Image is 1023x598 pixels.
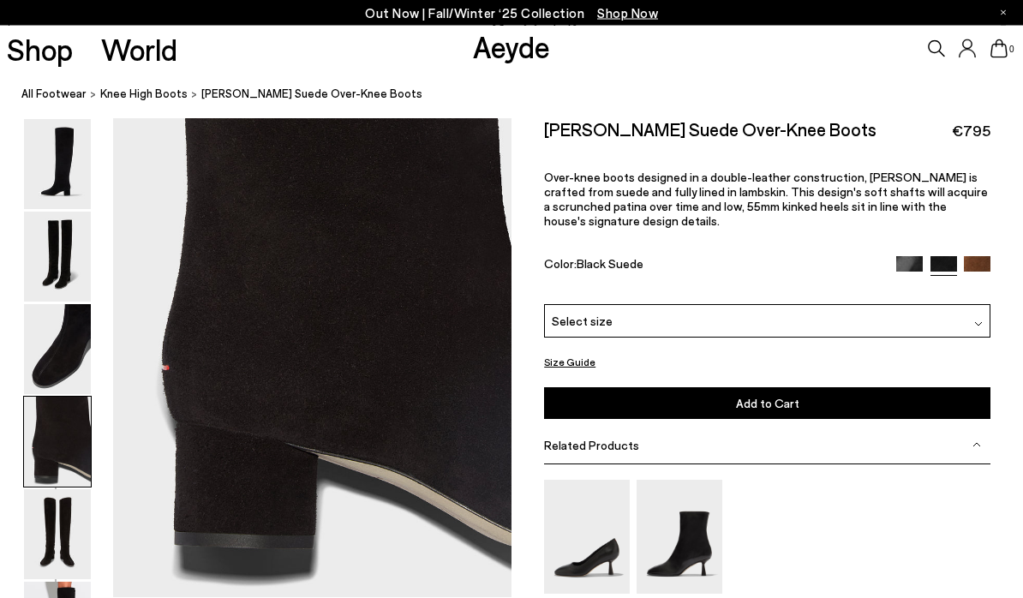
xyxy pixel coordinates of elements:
[637,481,722,595] img: Dorothy Soft Sock Boots
[201,86,422,104] span: [PERSON_NAME] Suede Over-Knee Boots
[952,121,990,142] span: €795
[544,257,882,277] div: Color:
[577,257,643,272] span: Black Suede
[24,212,91,302] img: Willa Suede Over-Knee Boots - Image 2
[21,72,1023,119] nav: breadcrumb
[972,441,981,450] img: svg%3E
[544,388,990,420] button: Add to Cart
[544,439,639,453] span: Related Products
[552,313,613,331] span: Select size
[365,3,658,24] p: Out Now | Fall/Winter ‘25 Collection
[7,34,73,64] a: Shop
[24,120,91,210] img: Willa Suede Over-Knee Boots - Image 1
[990,39,1008,58] a: 0
[974,320,983,329] img: svg%3E
[544,119,876,141] h2: [PERSON_NAME] Suede Over-Knee Boots
[544,481,630,595] img: Giotta Round-Toe Pumps
[24,398,91,487] img: Willa Suede Over-Knee Boots - Image 4
[597,5,658,21] span: Navigate to /collections/new-in
[24,490,91,580] img: Willa Suede Over-Knee Boots - Image 5
[100,86,188,104] a: knee high boots
[473,28,550,64] a: Aeyde
[24,305,91,395] img: Willa Suede Over-Knee Boots - Image 3
[100,87,188,101] span: knee high boots
[1008,45,1016,54] span: 0
[544,170,988,229] span: Over-knee boots designed in a double-leather construction, [PERSON_NAME] is crafted from suede an...
[101,34,177,64] a: World
[21,86,87,104] a: All Footwear
[544,352,595,374] button: Size Guide
[736,397,799,411] span: Add to Cart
